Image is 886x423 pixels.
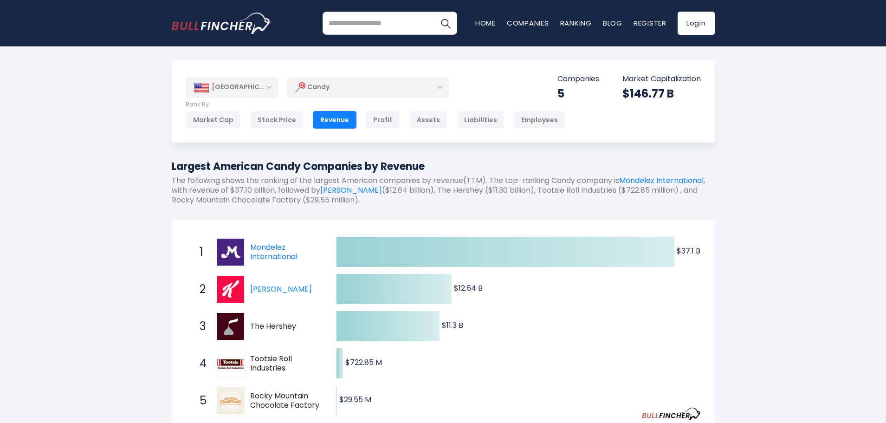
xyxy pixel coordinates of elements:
img: Tootsie Roll Industries [217,359,244,369]
div: Employees [514,111,565,129]
img: bullfincher logo [172,13,272,34]
a: [PERSON_NAME] [320,185,382,195]
img: The Hershey [217,313,244,340]
span: 1 [195,244,204,260]
img: Mondelez International [217,239,244,266]
div: Market Cap [186,111,241,129]
a: Home [475,18,496,28]
a: Login [678,12,715,35]
h1: Largest American Candy Companies by Revenue [172,159,715,174]
p: Rank By [186,101,565,109]
div: Candy [287,77,449,98]
img: Kellogg [217,276,244,303]
text: $29.55 M [339,394,371,405]
div: Profit [366,111,400,129]
a: Blog [603,18,622,28]
text: $12.64 B [454,283,483,293]
a: Mondelez International [250,242,297,262]
p: Companies [557,74,599,84]
p: The following shows the ranking of the largest American companies by revenue(TTM). The top-rankin... [172,176,715,205]
span: Tootsie Roll Industries [250,354,320,374]
img: Rocky Mountain Chocolate Factory [217,387,244,414]
div: 5 [557,86,599,101]
span: 4 [195,356,204,371]
div: Liabilities [457,111,504,129]
a: Go to homepage [172,13,272,34]
a: [PERSON_NAME] [250,284,312,294]
a: Ranking [560,18,592,28]
p: Market Capitalization [622,74,701,84]
text: $37.1 B [677,246,700,256]
a: Kellogg [216,274,250,304]
span: The Hershey [250,322,320,332]
a: Companies [507,18,549,28]
text: $11.3 B [442,320,463,331]
div: Stock Price [250,111,304,129]
span: Rocky Mountain Chocolate Factory [250,391,320,411]
button: Search [434,12,457,35]
div: Assets [409,111,447,129]
a: Mondelez International [619,175,704,186]
div: $146.77 B [622,86,701,101]
span: 5 [195,393,204,409]
text: $722.85 M [345,357,382,368]
a: Mondelez International [216,237,250,267]
a: Register [634,18,666,28]
div: Revenue [313,111,356,129]
div: [GEOGRAPHIC_DATA] [186,77,278,98]
span: 2 [195,281,204,297]
span: 3 [195,319,204,334]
